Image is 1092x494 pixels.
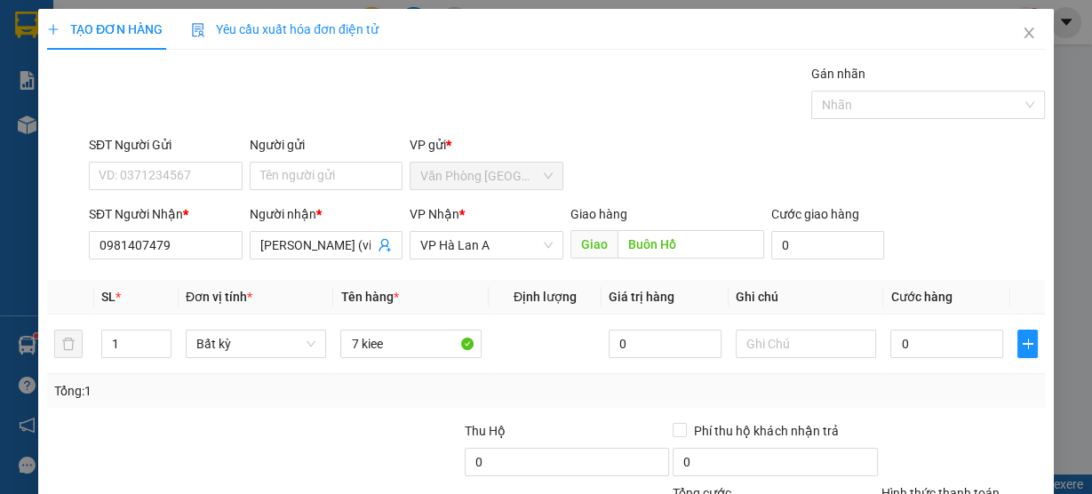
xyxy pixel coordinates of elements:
span: Văn Phòng Sài Gòn [420,163,553,189]
input: VD: Bàn, Ghế [340,330,482,358]
span: Định lượng [514,290,577,304]
div: SĐT Người Nhận [89,204,243,224]
span: Đơn vị tính [186,290,252,304]
input: Ghi Chú [736,330,877,358]
span: Giao hàng [570,207,627,221]
span: close [1022,26,1036,40]
span: plus [1018,337,1037,351]
span: TẠO ĐƠN HÀNG [47,22,163,36]
span: plus [47,23,60,36]
div: VP gửi [410,135,563,155]
div: Tổng: 1 [54,381,423,401]
span: Giao [570,230,618,259]
th: Ghi chú [729,280,884,315]
button: Close [1004,9,1054,59]
span: VP Nhận [410,207,459,221]
div: Người nhận [250,204,403,224]
span: Phí thu hộ khách nhận trả [687,421,845,441]
span: VP Hà Lan A [420,232,553,259]
span: Yêu cầu xuất hóa đơn điện tử [191,22,379,36]
img: icon [191,23,205,37]
div: Người gửi [250,135,403,155]
span: Thu Hộ [465,424,506,438]
input: Dọc đường [618,230,764,259]
span: Giá trị hàng [609,290,674,304]
span: Bất kỳ [196,331,316,357]
label: Gán nhãn [811,67,865,81]
input: Cước giao hàng [771,231,885,259]
label: Cước giao hàng [771,207,859,221]
button: delete [54,330,83,358]
span: user-add [378,238,392,252]
span: Tên hàng [340,290,398,304]
span: SL [101,290,116,304]
input: 0 [609,330,721,358]
button: plus [1017,330,1038,358]
span: Cước hàng [890,290,952,304]
div: SĐT Người Gửi [89,135,243,155]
